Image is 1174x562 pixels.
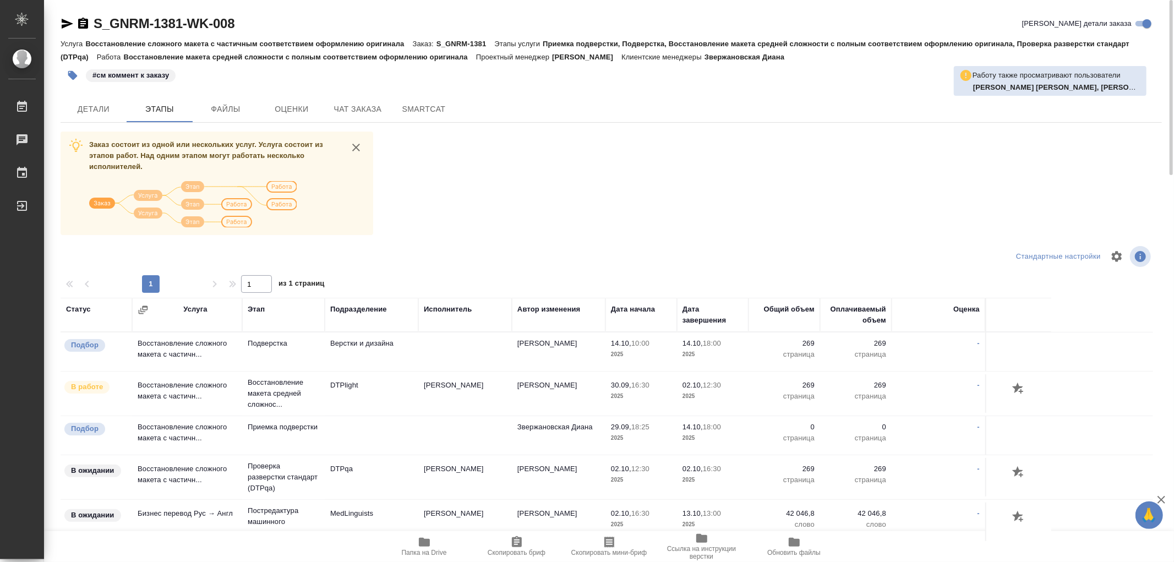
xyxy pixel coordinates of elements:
[611,381,631,389] p: 30.09,
[402,549,447,556] span: Папка на Drive
[1009,380,1028,399] button: Добавить оценку
[978,381,980,389] a: -
[92,70,169,81] p: #см коммент к заказу
[67,102,120,116] span: Детали
[1140,504,1159,527] span: 🙏
[413,40,436,48] p: Заказ:
[488,549,545,556] span: Скопировать бриф
[331,102,384,116] span: Чат заказа
[265,102,318,116] span: Оценки
[325,332,418,371] td: Верстки и дизайна
[703,339,721,347] p: 18:00
[682,304,743,326] div: Дата завершения
[682,509,703,517] p: 13.10,
[138,304,149,315] button: Сгруппировать
[826,304,886,326] div: Оплачиваемый объем
[1009,508,1028,527] button: Добавить оценку
[611,474,671,485] p: 2025
[754,422,815,433] p: 0
[611,339,631,347] p: 14.10,
[494,40,543,48] p: Этапы услуги
[826,380,886,391] p: 269
[512,503,605,541] td: [PERSON_NAME]
[436,40,494,48] p: S_GNRM-1381
[826,519,886,530] p: слово
[248,505,319,538] p: Постредактура машинного перевода
[85,40,412,48] p: Восстановление сложного макета с частичным соответствием оформлению оригинала
[656,531,748,562] button: Ссылка на инструкции верстки
[611,349,671,360] p: 2025
[754,380,815,391] p: 269
[754,474,815,485] p: страница
[77,17,90,30] button: Скопировать ссылку
[279,277,325,293] span: из 1 страниц
[424,304,472,315] div: Исполнитель
[767,549,821,556] span: Обновить файлы
[61,40,85,48] p: Услуга
[754,463,815,474] p: 269
[248,377,319,410] p: Восстановление макета средней сложнос...
[418,458,512,496] td: [PERSON_NAME]
[826,433,886,444] p: страница
[517,304,580,315] div: Автор изменения
[471,531,563,562] button: Скопировать бриф
[512,458,605,496] td: [PERSON_NAME]
[826,508,886,519] p: 42 046,8
[826,463,886,474] p: 269
[682,349,743,360] p: 2025
[703,381,721,389] p: 12:30
[764,304,815,315] div: Общий объем
[1104,243,1130,270] span: Настроить таблицу
[248,338,319,349] p: Подверстка
[71,510,114,521] p: В ожидании
[631,465,649,473] p: 12:30
[183,304,207,315] div: Услуга
[563,531,656,562] button: Скопировать мини-бриф
[512,374,605,413] td: [PERSON_NAME]
[611,509,631,517] p: 02.10,
[85,70,177,79] span: см коммент к заказу
[682,433,743,444] p: 2025
[754,508,815,519] p: 42 046,8
[748,531,840,562] button: Обновить файлы
[826,422,886,433] p: 0
[418,374,512,413] td: [PERSON_NAME]
[248,304,265,315] div: Этап
[1135,501,1163,529] button: 🙏
[621,53,705,61] p: Клиентские менеджеры
[953,304,980,315] div: Оценка
[61,63,85,88] button: Добавить тэг
[1022,18,1132,29] span: [PERSON_NAME] детали заказа
[826,474,886,485] p: страница
[631,509,649,517] p: 16:30
[611,391,671,402] p: 2025
[754,433,815,444] p: страница
[512,416,605,455] td: Звержановская Диана
[978,423,980,431] a: -
[132,332,242,371] td: Восстановление сложного макета с частичн...
[132,503,242,541] td: Бизнес перевод Рус → Англ
[397,102,450,116] span: SmartCat
[662,545,741,560] span: Ссылка на инструкции верстки
[71,340,99,351] p: Подбор
[325,503,418,541] td: MedLinguists
[476,53,552,61] p: Проектный менеджер
[611,304,655,315] div: Дата начала
[89,140,323,171] span: Заказ состоит из одной или нескольких услуг. Услуга состоит из этапов работ. Над одним этапом мог...
[631,381,649,389] p: 16:30
[682,423,703,431] p: 14.10,
[754,391,815,402] p: страница
[418,503,512,541] td: [PERSON_NAME]
[66,304,91,315] div: Статус
[682,519,743,530] p: 2025
[132,416,242,455] td: Восстановление сложного макета с частичн...
[378,531,471,562] button: Папка на Drive
[133,102,186,116] span: Этапы
[973,70,1121,81] p: Работу также просматривают пользователи
[611,519,671,530] p: 2025
[754,338,815,349] p: 269
[61,17,74,30] button: Скопировать ссылку для ЯМессенджера
[248,461,319,494] p: Проверка разверстки стандарт (DTPqa)
[71,465,114,476] p: В ожидании
[552,53,621,61] p: [PERSON_NAME]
